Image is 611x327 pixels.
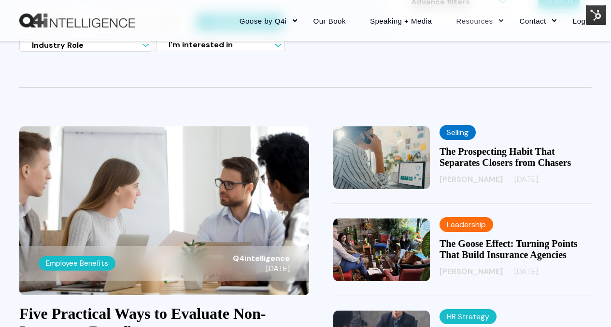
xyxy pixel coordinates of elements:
label: HR Strategy [440,309,497,324]
a: The Goose Effect: Turning Points That Build Insurance Agencies [440,238,578,260]
img: The Goose Effect: Turning Points That Build Insurance Agencies [333,218,430,281]
img: Five Practical Ways to Evaluate Non-Insurance Benefits [19,126,309,295]
span: [DATE] [233,263,290,273]
span: I'm interested in [169,40,233,50]
span: [PERSON_NAME] [440,174,503,184]
a: The Prospecting Habit That Separates Closers from Chasers [440,146,571,168]
img: The Prospecting Habit That Separates Closers from Chasers [333,126,430,189]
span: [PERSON_NAME] [440,266,503,276]
label: Leadership [440,217,493,232]
a: Back to Home [19,14,135,28]
span: [DATE] [514,266,538,276]
a: Five Practical Ways to Evaluate Non-Insurance Benefits Employee Benefits Q4intelligence [DATE] [19,126,309,295]
label: Selling [440,125,476,140]
span: [DATE] [514,174,538,184]
img: HubSpot Tools Menu Toggle [586,5,606,25]
label: Employee Benefits [39,256,115,271]
span: Q4intelligence [233,253,290,263]
iframe: Chat Widget [563,281,611,327]
img: Q4intelligence, LLC logo [19,14,135,28]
